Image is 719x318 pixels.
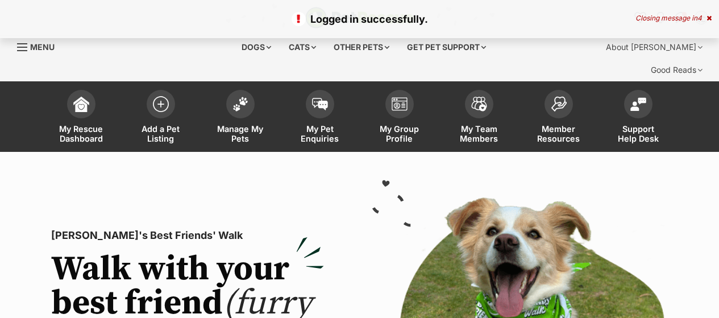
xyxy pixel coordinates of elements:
img: group-profile-icon-3fa3cf56718a62981997c0bc7e787c4b2cf8bcc04b72c1350f741eb67cf2f40e.svg [392,97,408,111]
img: pet-enquiries-icon-7e3ad2cf08bfb03b45e93fb7055b45f3efa6380592205ae92323e6603595dc1f.svg [312,98,328,110]
img: team-members-icon-5396bd8760b3fe7c0b43da4ab00e1e3bb1a5d9ba89233759b79545d2d3fc5d0d.svg [471,97,487,111]
span: My Group Profile [374,124,425,143]
a: Manage My Pets [201,84,280,152]
a: Support Help Desk [599,84,678,152]
span: Member Resources [533,124,584,143]
span: My Team Members [454,124,505,143]
span: My Rescue Dashboard [56,124,107,143]
p: [PERSON_NAME]'s Best Friends' Walk [51,228,324,243]
img: add-pet-listing-icon-0afa8454b4691262ce3f59096e99ab1cd57d4a30225e0717b998d2c9b9846f56.svg [153,96,169,112]
span: Manage My Pets [215,124,266,143]
span: My Pet Enquiries [294,124,346,143]
a: Add a Pet Listing [121,84,201,152]
a: My Pet Enquiries [280,84,360,152]
div: Cats [281,36,324,59]
span: Support Help Desk [613,124,664,143]
div: Other pets [326,36,397,59]
div: About [PERSON_NAME] [598,36,710,59]
div: Dogs [234,36,279,59]
a: Menu [17,36,63,56]
a: My Team Members [439,84,519,152]
img: manage-my-pets-icon-02211641906a0b7f246fdf0571729dbe1e7629f14944591b6c1af311fb30b64b.svg [232,97,248,111]
img: help-desk-icon-fdf02630f3aa405de69fd3d07c3f3aa587a6932b1a1747fa1d2bba05be0121f9.svg [630,97,646,111]
span: Add a Pet Listing [135,124,186,143]
span: Menu [30,42,55,52]
a: My Rescue Dashboard [41,84,121,152]
a: Member Resources [519,84,599,152]
img: dashboard-icon-eb2f2d2d3e046f16d808141f083e7271f6b2e854fb5c12c21221c1fb7104beca.svg [73,96,89,112]
img: member-resources-icon-8e73f808a243e03378d46382f2149f9095a855e16c252ad45f914b54edf8863c.svg [551,96,567,111]
div: Good Reads [643,59,710,81]
div: Get pet support [399,36,494,59]
a: My Group Profile [360,84,439,152]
